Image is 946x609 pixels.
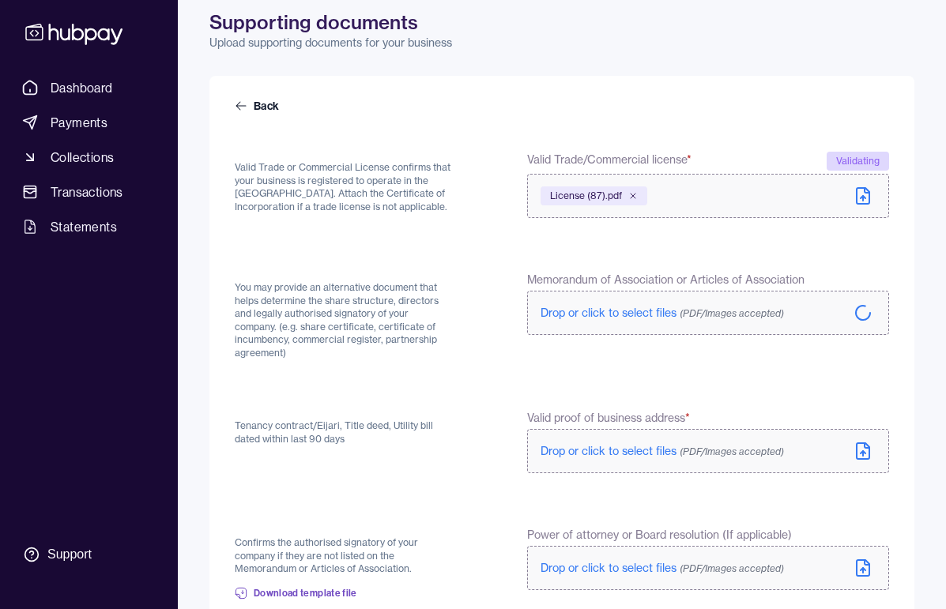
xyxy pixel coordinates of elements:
a: Dashboard [16,73,162,102]
a: Back [235,98,282,114]
span: Drop or click to select files [541,444,784,458]
span: License (87).pdf [550,190,622,202]
span: Power of attorney or Board resolution (If applicable) [527,527,792,543]
a: Payments [16,108,162,137]
p: You may provide an alternative document that helps determine the share structure, directors and l... [235,281,451,359]
span: Payments [51,113,107,132]
span: Memorandum of Association or Articles of Association [527,272,805,288]
span: (PDF/Images accepted) [680,445,784,457]
span: Dashboard [51,78,113,97]
div: Validating [827,152,889,171]
div: Support [47,546,92,563]
p: Upload supporting documents for your business [209,35,914,51]
a: Collections [16,143,162,171]
p: Confirms the authorised signatory of your company if they are not listed on the Memorandum or Art... [235,536,451,576]
a: Statements [16,212,162,241]
a: Support [16,538,162,571]
span: (PDF/Images accepted) [680,562,784,574]
span: Statements [51,217,117,236]
a: Transactions [16,178,162,206]
p: Tenancy contract/Eijari, Title deed, Utility bill dated within last 90 days [235,419,451,445]
span: Valid Trade/Commercial license [527,152,692,171]
span: Download template file [254,587,357,600]
span: Collections [51,148,114,167]
span: Transactions [51,182,123,201]
span: Drop or click to select files [541,306,784,320]
span: Valid proof of business address [527,410,690,426]
p: Valid Trade or Commercial License confirms that your business is registered to operate in the [GE... [235,161,451,213]
h1: Supporting documents [209,9,914,35]
span: (PDF/Images accepted) [680,307,784,319]
span: Drop or click to select files [541,561,784,575]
